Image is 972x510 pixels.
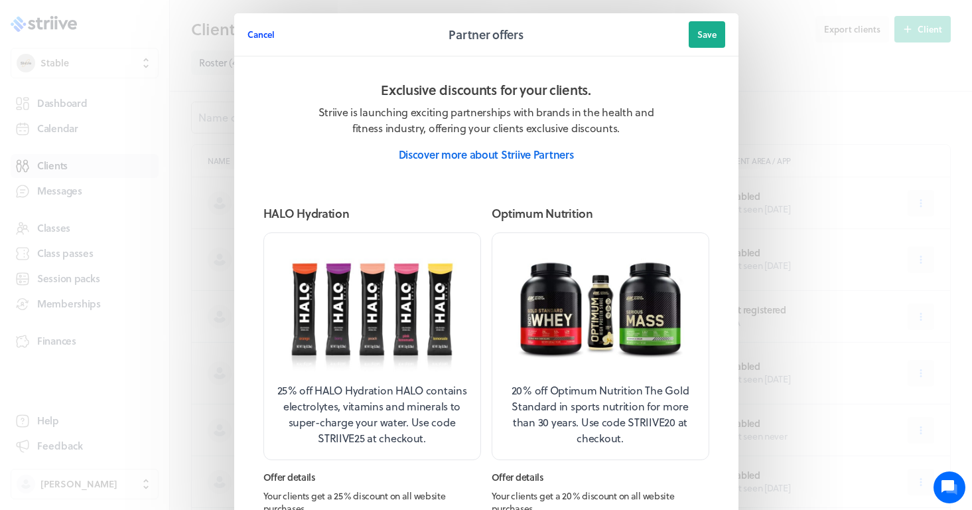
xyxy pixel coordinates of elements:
p: Striive is launching exciting partnerships with brands in the health and fitness industry, offeri... [308,104,665,136]
button: Save [689,21,725,48]
h2: Partner offers [449,25,523,44]
button: New conversation [21,155,245,181]
h2: We're here to help. Ask us anything! [20,88,245,131]
iframe: gist-messenger-bubble-iframe [934,471,965,503]
strong: Offer details [492,470,544,484]
div: 25% off HALO Hydration HALO contains electrolytes, vitamins and minerals to super-charge your wat... [275,382,470,446]
a: Discover more about Striive Partners [399,147,574,162]
input: Search articles [38,228,237,255]
h1: Hi [PERSON_NAME] [20,64,245,86]
span: Cancel [247,29,275,41]
h3: Exclusive discounts for your clients. [308,80,665,99]
div: 20% off Optimum Nutrition The Gold Standard in sports nutrition for more than 30 years. Use code ... [503,382,698,446]
span: New conversation [86,163,159,173]
img: Optimum Nutrition [508,249,693,372]
img: HALO Hydration [280,249,464,372]
span: Save [697,29,717,41]
h2: Optimum Nutrition [492,205,709,222]
p: Find an answer quickly [18,207,247,222]
strong: Offer details [263,470,316,484]
h2: HALO Hydration [263,205,481,222]
button: Cancel [247,21,275,48]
